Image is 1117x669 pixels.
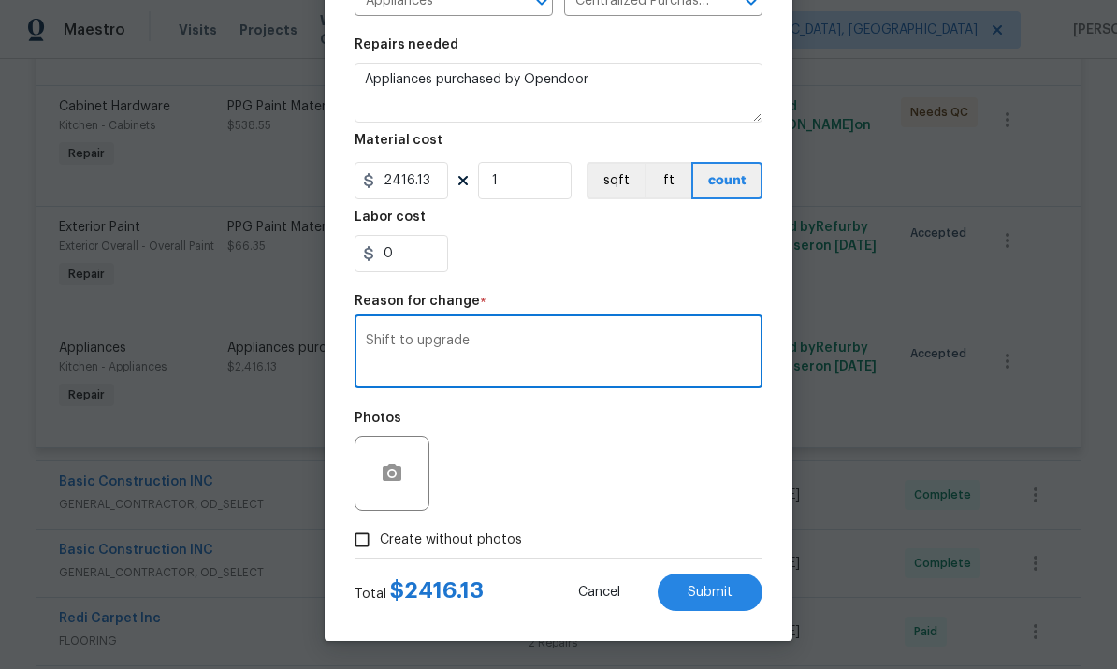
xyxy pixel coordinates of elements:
textarea: Appliances purchased by Opendoor [355,63,762,123]
span: $ 2416.13 [390,579,484,602]
h5: Material cost [355,134,442,147]
button: Submit [658,574,762,611]
span: Create without photos [380,531,522,550]
span: Cancel [578,586,620,600]
h5: Photos [355,412,401,425]
h5: Repairs needed [355,38,458,51]
h5: Reason for change [355,295,480,308]
div: Total [355,581,484,604]
button: Cancel [548,574,650,611]
button: sqft [587,162,645,199]
span: Submit [688,586,733,600]
button: ft [645,162,691,199]
textarea: Shift to upgrade [366,334,751,373]
button: count [691,162,762,199]
h5: Labor cost [355,211,426,224]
